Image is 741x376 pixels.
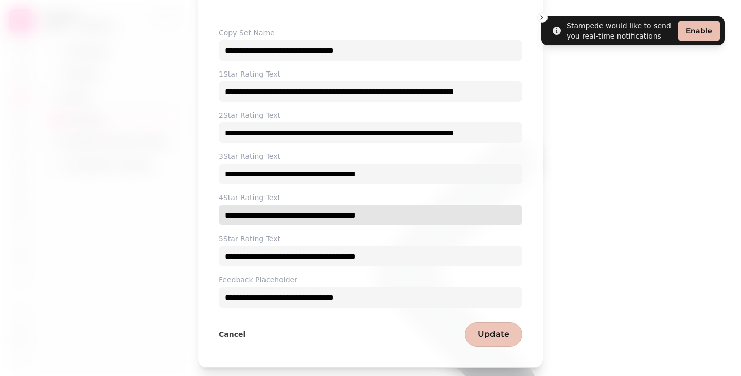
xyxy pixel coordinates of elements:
button: Update [465,322,522,347]
span: Cancel [219,331,245,338]
label: 4 Star Rating Text [219,192,522,203]
button: Cancel [219,329,245,339]
label: 5 Star Rating Text [219,234,522,244]
label: Copy Set Name [219,28,522,38]
label: 3 Star Rating Text [219,151,522,162]
span: Update [478,330,509,338]
label: Feedback Placeholder [219,275,522,285]
label: 2 Star Rating Text [219,110,522,120]
label: 1 Star Rating Text [219,69,522,79]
